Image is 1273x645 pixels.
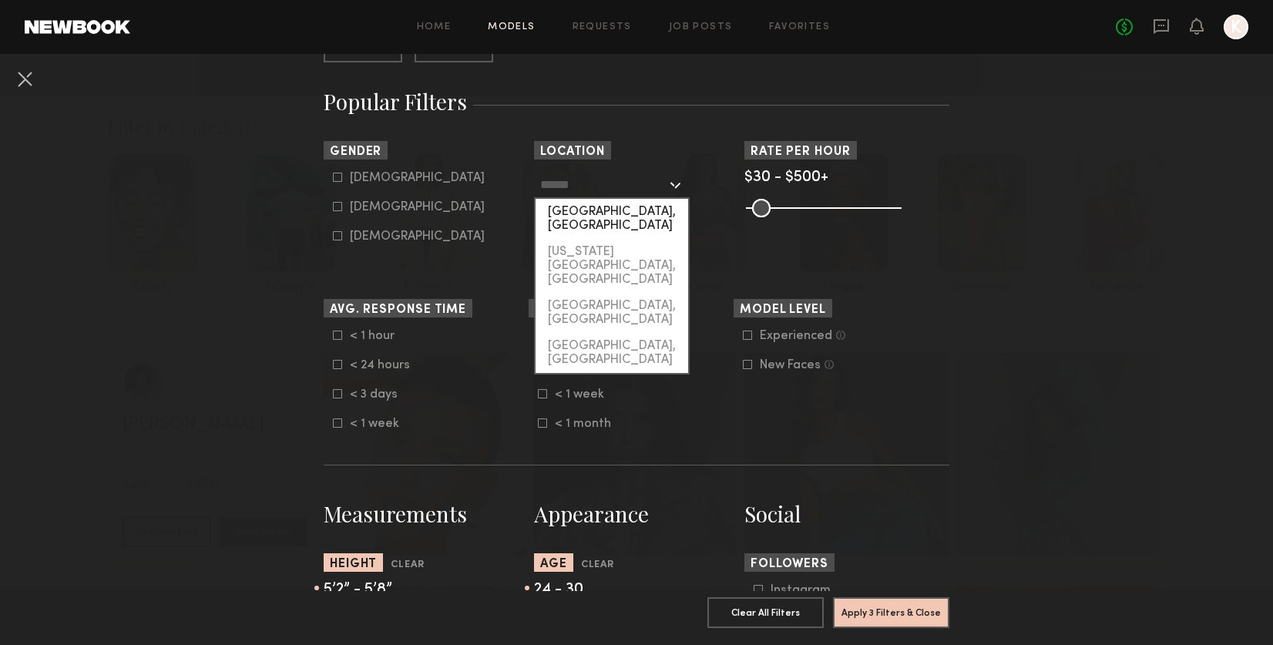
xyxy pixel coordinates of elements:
span: 5’2” - 5’8” [324,583,392,597]
common-close-button: Cancel [12,66,37,94]
span: Age [540,559,567,570]
button: Clear All Filters [707,597,824,628]
a: K [1224,15,1248,39]
h3: Social [744,499,949,529]
span: Gender [330,146,381,158]
h3: Popular Filters [324,87,949,116]
div: [DEMOGRAPHIC_DATA] [350,232,485,241]
div: < 1 week [555,390,615,399]
button: Clear [581,556,614,574]
div: < 1 hour [350,331,410,341]
div: [DEMOGRAPHIC_DATA] [350,203,485,212]
a: Requests [573,22,632,32]
span: Rate per Hour [751,146,851,158]
a: Favorites [769,22,830,32]
button: Clear [391,556,424,574]
div: New Faces [760,361,821,370]
span: $30 - $500+ [744,170,828,185]
div: Instagram [771,586,831,595]
div: < 1 month [555,419,615,428]
span: Model Level [740,304,826,316]
a: Models [488,22,535,32]
span: Followers [751,559,828,570]
div: [DEMOGRAPHIC_DATA] [350,173,485,183]
div: [US_STATE][GEOGRAPHIC_DATA], [GEOGRAPHIC_DATA] [536,239,688,293]
a: Job Posts [669,22,733,32]
h3: Measurements [324,499,529,529]
h3: Appearance [534,499,739,529]
a: Home [417,22,452,32]
div: < 24 hours [350,361,410,370]
div: Experienced [760,331,832,341]
button: Apply 3 Filters & Close [833,597,949,628]
div: [GEOGRAPHIC_DATA], [GEOGRAPHIC_DATA] [536,199,688,239]
span: Avg. Response Time [330,304,466,316]
div: [GEOGRAPHIC_DATA], [GEOGRAPHIC_DATA] [536,333,688,373]
button: Cancel [12,66,37,91]
div: [GEOGRAPHIC_DATA], [GEOGRAPHIC_DATA] [536,293,688,333]
span: 24 - 30 [534,583,583,597]
div: < 3 days [350,390,410,399]
span: Height [330,559,377,570]
span: Location [540,146,605,158]
div: < 1 week [350,419,410,428]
